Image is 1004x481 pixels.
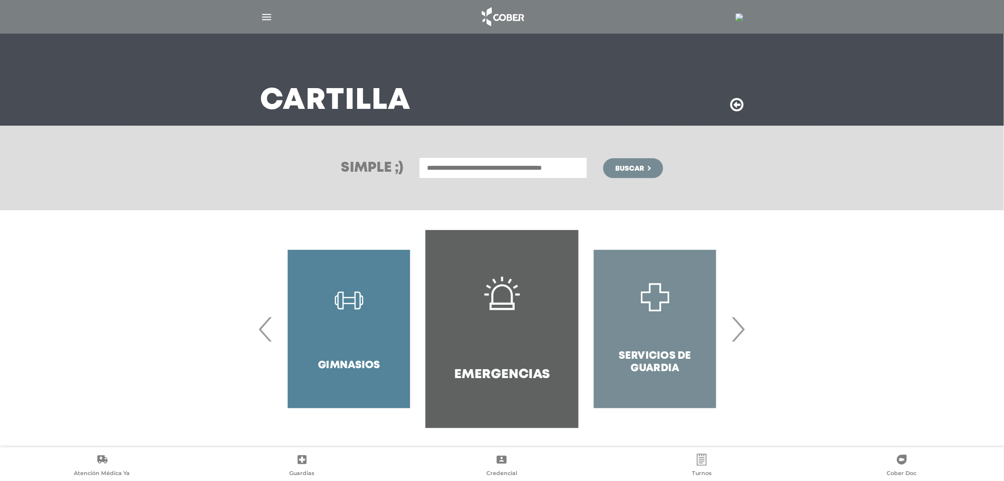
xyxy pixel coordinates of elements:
span: Buscar [615,165,644,172]
a: Cober Doc [802,454,1002,479]
h4: Emergencias [454,367,550,383]
img: 24613 [736,13,743,21]
button: Buscar [603,158,663,178]
span: Previous [257,302,276,356]
img: Cober_menu-lines-white.svg [261,11,273,23]
span: Cober Doc [887,470,917,479]
span: Credencial [486,470,517,479]
span: Guardias [289,470,315,479]
h3: Cartilla [261,88,411,114]
img: logo_cober_home-white.png [476,5,528,29]
a: Turnos [602,454,802,479]
span: Next [729,302,748,356]
a: Atención Médica Ya [2,454,202,479]
span: Atención Médica Ya [74,470,130,479]
span: Turnos [692,470,712,479]
h3: Simple ;) [341,161,403,175]
a: Emergencias [425,230,579,428]
a: Credencial [402,454,602,479]
a: Guardias [202,454,402,479]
